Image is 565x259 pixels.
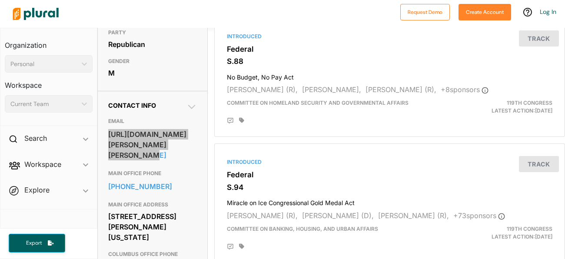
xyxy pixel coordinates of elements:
h3: S.94 [227,183,552,192]
h2: Search [24,133,47,143]
div: [STREET_ADDRESS][PERSON_NAME][US_STATE] [108,210,197,244]
div: M [108,66,197,80]
div: Introduced [227,33,552,40]
h3: S.88 [227,57,552,66]
button: Track [519,30,559,46]
span: [PERSON_NAME] (D), [302,211,374,220]
div: Latest Action: [DATE] [446,225,559,241]
a: Request Demo [400,7,450,16]
div: Latest Action: [DATE] [446,99,559,115]
h4: Miracle on Ice Congressional Gold Medal Act [227,195,552,207]
button: Export [9,234,65,252]
div: Add Position Statement [227,243,234,250]
button: Create Account [459,4,511,20]
button: Request Demo [400,4,450,20]
div: Current Team [10,100,78,109]
div: Personal [10,60,78,69]
a: [URL][DOMAIN_NAME][PERSON_NAME][PERSON_NAME] [108,128,197,162]
h4: No Budget, No Pay Act [227,70,552,81]
h3: Organization [5,33,93,52]
h3: EMAIL [108,116,197,126]
div: Introduced [227,158,552,166]
span: [PERSON_NAME] (R), [366,85,436,94]
h3: MAIN OFFICE PHONE [108,168,197,179]
h3: Workspace [5,73,93,92]
h3: Federal [227,170,552,179]
span: Export [20,239,48,247]
span: [PERSON_NAME] (R), [378,211,449,220]
a: Log In [540,8,556,16]
a: Create Account [459,7,511,16]
div: Republican [108,38,197,51]
span: + 73 sponsor s [453,211,505,220]
h3: PARTY [108,27,197,38]
h3: Federal [227,45,552,53]
span: Contact Info [108,102,156,109]
span: 119th Congress [507,100,552,106]
span: [PERSON_NAME] (R), [227,85,298,94]
div: Add tags [239,243,244,249]
div: Add Position Statement [227,117,234,124]
span: Committee on Homeland Security and Governmental Affairs [227,100,409,106]
a: [PHONE_NUMBER] [108,180,197,193]
h3: GENDER [108,56,197,66]
span: + 8 sponsor s [441,85,489,94]
h3: MAIN OFFICE ADDRESS [108,199,197,210]
span: [PERSON_NAME], [302,85,361,94]
button: Track [519,156,559,172]
span: Committee on Banking, Housing, and Urban Affairs [227,226,378,232]
div: Add tags [239,117,244,123]
span: [PERSON_NAME] (R), [227,211,298,220]
span: 119th Congress [507,226,552,232]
